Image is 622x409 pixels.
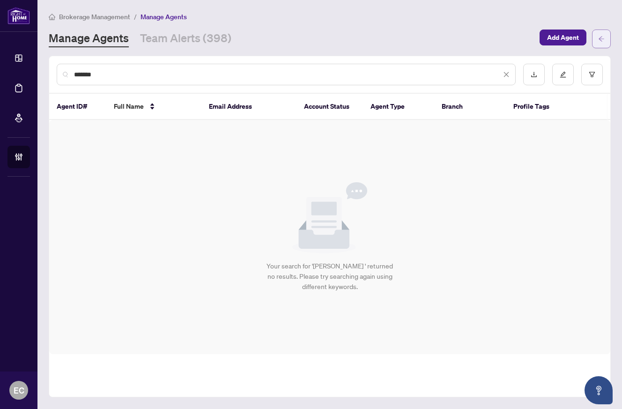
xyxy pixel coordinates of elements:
[14,384,24,397] span: EC
[201,94,296,120] th: Email Address
[540,30,586,45] button: Add Agent
[296,94,363,120] th: Account Status
[506,94,587,120] th: Profile Tags
[267,261,393,292] div: Your search for '[PERSON_NAME] ' returned no results. Please try searching again using different ...
[598,36,605,42] span: arrow-left
[585,376,613,404] button: Open asap
[552,64,574,85] button: edit
[547,30,579,45] span: Add Agent
[141,13,187,21] span: Manage Agents
[560,71,566,78] span: edit
[531,71,537,78] span: download
[49,30,129,47] a: Manage Agents
[134,11,137,22] li: /
[292,182,367,253] img: Null State Icon
[581,64,603,85] button: filter
[49,94,106,120] th: Agent ID#
[49,14,55,20] span: home
[59,13,130,21] span: Brokerage Management
[140,30,231,47] a: Team Alerts (398)
[434,94,505,120] th: Branch
[363,94,434,120] th: Agent Type
[503,71,510,78] span: close
[106,94,201,120] th: Full Name
[589,71,595,78] span: filter
[523,64,545,85] button: download
[114,101,144,112] span: Full Name
[7,7,30,24] img: logo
